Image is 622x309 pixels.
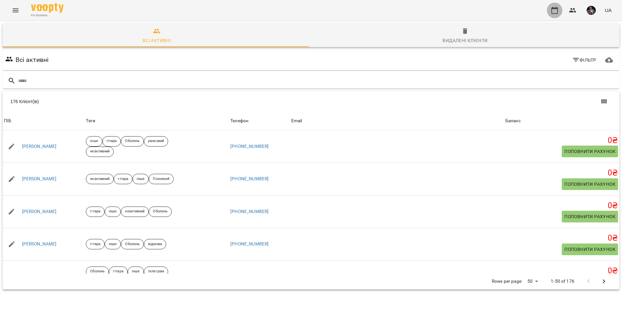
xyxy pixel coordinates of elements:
[90,269,105,274] p: Оболонь
[86,239,105,249] div: гітара
[564,148,616,155] span: Поповнити рахунок
[143,37,171,44] div: Всі активні
[90,242,100,247] p: гітара
[551,278,574,285] p: 1-50 of 176
[148,242,162,247] p: відмова
[149,207,172,217] div: Оболонь
[4,117,83,125] span: ПІБ
[505,201,618,211] h5: 0 ₴
[230,117,248,125] div: Телефон
[90,138,98,144] p: інше
[114,174,132,184] div: гітара
[505,117,521,125] div: Баланс
[230,209,269,214] a: [PHONE_NUMBER]
[564,245,616,253] span: Поповнити рахунок
[90,209,100,214] p: гітара
[4,117,11,125] div: ПІБ
[22,176,57,182] a: [PERSON_NAME]
[492,278,522,285] p: Rows per page:
[125,138,140,144] p: Оболонь
[596,274,612,289] button: Next Page
[230,241,269,246] a: [PHONE_NUMBER]
[22,241,57,247] a: [PERSON_NAME]
[121,239,144,249] div: Оболонь
[118,176,128,182] p: гітара
[230,117,288,125] span: Телефон
[525,277,540,286] div: 50
[562,211,618,222] button: Поповнити рахунок
[230,144,269,149] a: [PHONE_NUMBER]
[105,207,121,217] div: інше
[86,174,114,184] div: неактивний
[105,239,121,249] div: інше
[86,207,105,217] div: гітара
[505,117,521,125] div: Sort
[113,269,123,274] p: гітара
[137,176,144,182] p: інше
[90,149,109,154] p: неактивний
[86,136,102,147] div: інше
[121,207,149,217] div: неактивний
[572,56,596,64] span: Фільтр
[291,117,503,125] span: Email
[144,267,168,277] div: телеграм
[291,117,302,125] div: Email
[3,91,619,112] div: Table Toolbar
[505,233,618,243] h5: 0 ₴
[562,244,618,255] button: Поповнити рахунок
[505,168,618,178] h5: 0 ₴
[505,266,618,276] h5: 0 ₴
[132,269,140,274] p: інше
[125,242,140,247] p: Оболонь
[31,3,63,13] img: Voopty Logo
[562,178,618,190] button: Поповнити рахунок
[505,117,618,125] span: Баланс
[121,136,144,147] div: Оболонь
[102,136,121,147] div: гітара
[31,13,63,18] span: For Business
[86,147,114,157] div: неактивний
[153,176,169,182] p: Позняки4
[107,138,117,144] p: гітара
[125,209,144,214] p: неактивний
[86,267,109,277] div: Оболонь
[109,267,128,277] div: гітара
[22,143,57,150] a: [PERSON_NAME]
[153,209,167,214] p: Оболонь
[10,98,317,105] div: 176 Клієнт(ів)
[562,146,618,157] button: Поповнити рахунок
[132,174,149,184] div: інше
[564,180,616,188] span: Поповнити рахунок
[16,55,49,65] h6: Всі активні
[148,269,164,274] p: телеграм
[144,239,166,249] div: відмова
[443,37,488,44] div: Видалені клієнти
[4,117,11,125] div: Sort
[230,176,269,181] a: [PHONE_NUMBER]
[587,6,596,15] img: d409717b2cc07cfe90b90e756120502c.jpg
[570,54,599,66] button: Фільтр
[291,117,302,125] div: Sort
[109,209,117,214] p: інше
[8,3,23,18] button: Menu
[148,138,164,144] p: ранковий
[90,176,109,182] p: неактивний
[109,242,117,247] p: інше
[128,267,144,277] div: інше
[605,7,612,14] span: UA
[149,174,174,184] div: Позняки4
[602,4,614,16] button: UA
[564,213,616,220] span: Поповнити рахунок
[596,94,612,109] button: Показати колонки
[505,136,618,146] h5: 0 ₴
[22,208,57,215] a: [PERSON_NAME]
[230,117,248,125] div: Sort
[86,117,228,125] div: Теги
[144,136,168,147] div: ранковий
